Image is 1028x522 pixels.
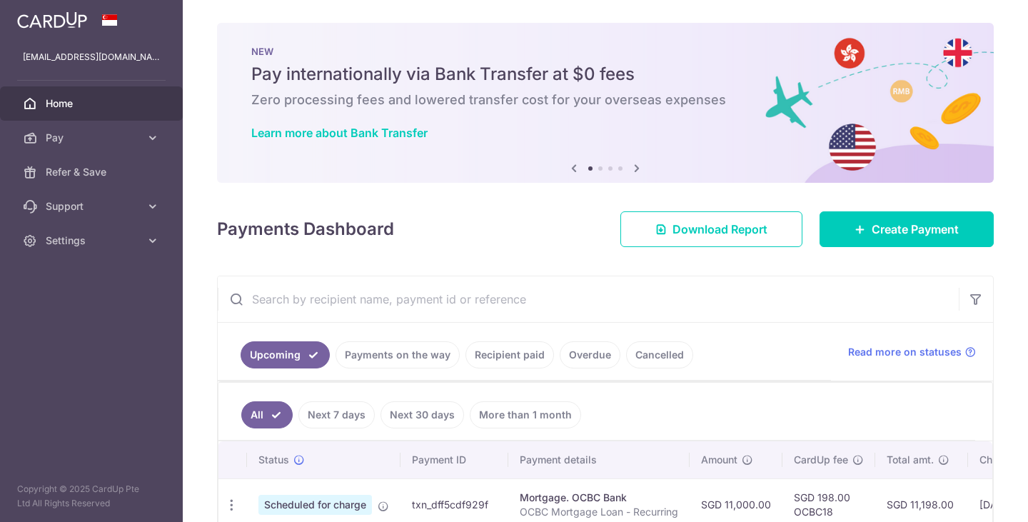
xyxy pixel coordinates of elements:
p: [EMAIL_ADDRESS][DOMAIN_NAME] [23,50,160,64]
span: Download Report [672,221,767,238]
a: Learn more about Bank Transfer [251,126,428,140]
h6: Zero processing fees and lowered transfer cost for your overseas expenses [251,91,959,109]
span: Scheduled for charge [258,495,372,515]
span: Home [46,96,140,111]
a: Overdue [560,341,620,368]
span: Status [258,453,289,467]
th: Payment ID [400,441,508,478]
a: Cancelled [626,341,693,368]
span: Pay [46,131,140,145]
a: Recipient paid [465,341,554,368]
p: OCBC Mortgage Loan - Recurring [520,505,678,519]
span: Total amt. [887,453,934,467]
a: Download Report [620,211,802,247]
span: Settings [46,234,140,248]
p: NEW [251,46,959,57]
a: Payments on the way [336,341,460,368]
h4: Payments Dashboard [217,216,394,242]
span: Create Payment [872,221,959,238]
th: Payment details [508,441,690,478]
a: More than 1 month [470,401,581,428]
span: Support [46,199,140,214]
a: Read more on statuses [848,345,976,359]
span: Amount [701,453,737,467]
img: CardUp [17,11,87,29]
input: Search by recipient name, payment id or reference [218,276,959,322]
img: Bank transfer banner [217,23,994,183]
a: Next 7 days [298,401,375,428]
span: Read more on statuses [848,345,962,359]
a: Create Payment [820,211,994,247]
span: Refer & Save [46,165,140,179]
a: Upcoming [241,341,330,368]
h5: Pay internationally via Bank Transfer at $0 fees [251,63,959,86]
a: Next 30 days [381,401,464,428]
div: Mortgage. OCBC Bank [520,491,678,505]
span: CardUp fee [794,453,848,467]
a: All [241,401,293,428]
